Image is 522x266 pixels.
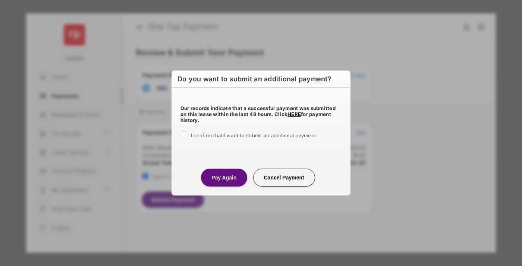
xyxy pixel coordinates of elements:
[201,169,247,187] button: Pay Again
[180,105,342,123] h5: Our records indicate that a successful payment was submitted on this lease within the last 48 hou...
[191,132,317,138] span: I confirm that I want to submit an additional payment.
[172,71,350,88] h6: Do you want to submit an additional payment?
[287,111,301,117] a: HERE
[253,169,315,187] button: Cancel Payment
